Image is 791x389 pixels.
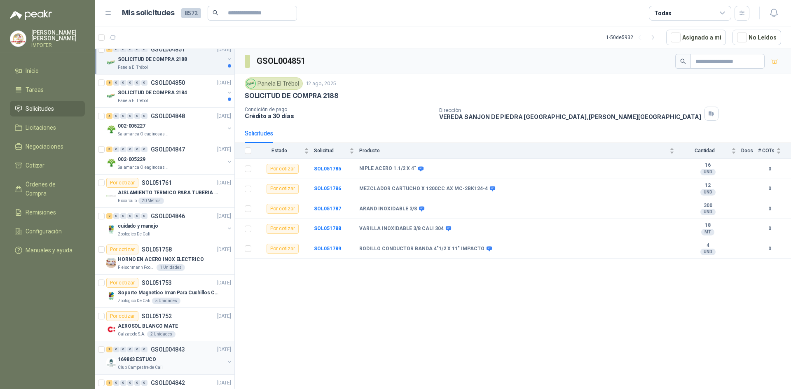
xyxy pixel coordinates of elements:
a: Remisiones [10,205,85,220]
span: # COTs [758,148,775,154]
a: Órdenes de Compra [10,177,85,201]
b: 0 [758,205,781,213]
p: 002-005229 [118,156,145,163]
div: 0 [120,347,126,352]
div: 0 [127,47,133,52]
div: Panela El Trébol [245,77,303,90]
div: 0 [120,113,126,119]
div: Solicitudes [245,129,273,138]
p: GSOL004847 [151,147,185,152]
p: SOL051758 [142,247,172,252]
p: GSOL004851 [151,47,185,52]
p: Biocirculo [118,198,137,204]
div: 0 [113,147,119,152]
p: [DATE] [217,146,231,154]
b: SOL051788 [314,226,341,231]
img: Company Logo [106,358,116,368]
a: SOL051787 [314,206,341,212]
div: Por cotizar [106,245,138,254]
p: Fleischmann Foods S.A. [118,264,155,271]
b: 16 [679,162,736,169]
p: [DATE] [217,46,231,54]
p: Dirección [439,107,701,113]
div: Todas [654,9,672,18]
p: Panela El Trébol [118,64,148,71]
span: Cotizar [26,161,44,170]
p: 002-005227 [118,122,145,130]
p: GSOL004848 [151,113,185,119]
p: GSOL004846 [151,213,185,219]
a: Cotizar [10,158,85,173]
a: 8 0 0 0 0 0 GSOL004850[DATE] Company LogoSOLICITUD DE COMPRA 2184Panela El Trébol [106,78,233,104]
div: 0 [113,113,119,119]
b: 4 [679,242,736,249]
div: 0 [134,347,140,352]
img: Company Logo [246,79,255,88]
p: [DATE] [217,279,231,287]
div: UND [700,169,716,175]
a: 5 0 0 0 0 0 GSOL004851[DATE] Company LogoSOLICITUD DE COMPRA 2188Panela El Trébol [106,44,233,71]
th: Estado [256,143,314,159]
div: 0 [141,113,147,119]
p: GSOL004843 [151,347,185,352]
div: UND [700,189,716,196]
p: Club Campestre de Cali [118,364,163,371]
div: 0 [120,80,126,86]
span: Estado [256,148,302,154]
div: 3 [106,147,112,152]
p: Calzatodo S.A. [118,331,145,338]
div: 0 [141,147,147,152]
p: SOL051753 [142,280,172,286]
div: 1 Unidades [157,264,185,271]
p: 169863 ESTUCO [118,356,156,363]
p: GSOL004842 [151,380,185,386]
div: Por cotizar [267,204,299,214]
div: Por cotizar [106,278,138,288]
p: SOL051761 [142,180,172,186]
div: 0 [134,113,140,119]
div: 0 [113,80,119,86]
img: Company Logo [106,91,116,101]
div: 0 [120,213,126,219]
div: Por cotizar [106,311,138,321]
div: 0 [120,147,126,152]
span: Cantidad [679,148,730,154]
div: 0 [120,47,126,52]
a: Configuración [10,224,85,239]
p: Soporte Magnetico Iman Para Cuchillos Cocina 37.5 Cm De Lujo [118,289,220,297]
p: AISLAMIENTO TERMICO PARA TUBERIA DE 8" [118,189,220,197]
b: 0 [758,245,781,253]
p: Condición de pago [245,107,433,112]
div: 0 [127,347,133,352]
div: 0 [141,347,147,352]
p: cuidado y manejo [118,222,158,230]
div: Por cotizar [267,244,299,254]
b: 300 [679,203,736,209]
div: 1 - 50 de 5932 [606,31,660,44]
img: Company Logo [10,31,26,47]
span: Configuración [26,227,62,236]
p: Zoologico De Cali [118,298,150,304]
p: GSOL004850 [151,80,185,86]
h1: Mis solicitudes [122,7,175,19]
p: [PERSON_NAME] [PERSON_NAME] [31,30,85,41]
p: [DATE] [217,79,231,87]
p: Salamanca Oleaginosas SAS [118,131,170,137]
a: Solicitudes [10,101,85,116]
span: Solicitud [314,148,348,154]
p: [DATE] [217,112,231,120]
a: Por cotizarSOL051752[DATE] Company LogoAEROSOL BLANCO MATECalzatodo S.A.2 Unidades [95,308,234,341]
div: 0 [113,380,119,386]
b: 0 [758,165,781,173]
span: Licitaciones [26,123,56,132]
div: 0 [134,80,140,86]
b: 12 [679,182,736,189]
p: [DATE] [217,346,231,354]
div: 1 [106,380,112,386]
div: 0 [141,380,147,386]
b: SOL051786 [314,186,341,191]
img: Company Logo [106,324,116,334]
button: No Leídos [732,30,781,45]
p: [DATE] [217,212,231,220]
